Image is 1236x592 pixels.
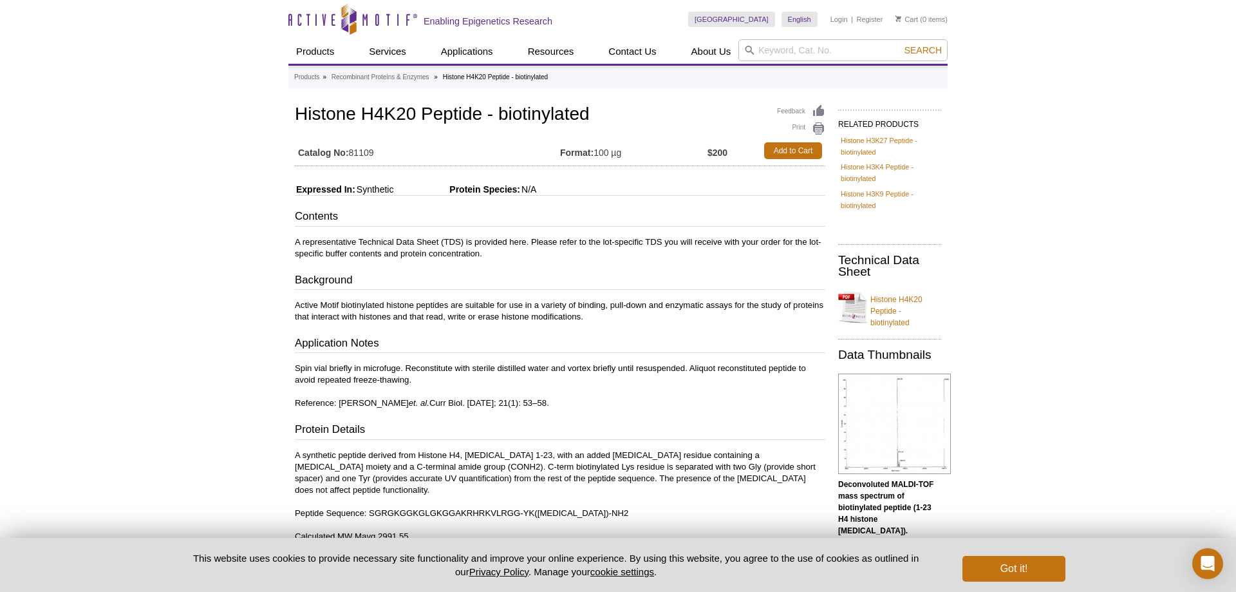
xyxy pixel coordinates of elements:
a: Add to Cart [764,142,822,159]
a: Feedback [777,104,825,119]
a: [GEOGRAPHIC_DATA] [688,12,775,27]
li: (0 items) [895,12,948,27]
a: About Us [684,39,739,64]
h2: Enabling Epigenetics Research [424,15,552,27]
strong: $200 [707,147,727,158]
img: econvoluted MALDI-TOF mass spectrum of biotinylated peptide (1-23 H4 histone amino acids). [838,374,951,474]
a: Cart [895,15,918,24]
img: Your Cart [895,15,901,22]
a: Privacy Policy [469,566,529,577]
a: Recombinant Proteins & Enzymes [332,72,429,83]
h3: Background [295,272,825,291]
a: Services [361,39,414,64]
span: Synthetic [355,184,394,195]
h2: RELATED PRODUCTS [838,110,941,133]
a: Applications [433,39,501,64]
p: Active Motif biotinylated histone peptides are suitable for use in a variety of binding, pull-dow... [295,300,825,323]
a: Print [777,122,825,136]
td: 100 µg [560,139,707,162]
h3: Contents [295,209,825,227]
p: A synthetic peptide derived from Histone H4, [MEDICAL_DATA] 1-23, with an added [MEDICAL_DATA] re... [295,450,825,566]
button: cookie settings [590,566,654,577]
h3: Protein Details [295,422,825,440]
span: N/A [520,184,536,195]
li: Histone H4K20 Peptide - biotinylated [443,73,548,81]
button: Search [901,44,946,56]
h2: Technical Data Sheet [838,254,941,278]
span: Search [904,45,942,55]
a: Histone H3K27 Peptide - biotinylated [841,135,939,158]
li: | [851,12,853,27]
a: Histone H3K9 Peptide - biotinylated [841,188,939,211]
p: (Click to enlarge and view details) [838,479,941,560]
a: Histone H3K4 Peptide - biotinylated [841,161,939,184]
li: » [434,73,438,81]
strong: Catalog No: [298,147,349,158]
a: Login [830,15,848,24]
p: Spin vial briefly in microfuge. Reconstitute with sterile distilled water and vortex briefly unti... [295,363,825,409]
p: A representative Technical Data Sheet (TDS) is provided here. Please refer to the lot-specific TD... [295,236,825,260]
input: Keyword, Cat. No. [738,39,948,61]
a: Contact Us [601,39,664,64]
h3: Application Notes [295,336,825,354]
h2: Data Thumbnails [838,349,941,361]
a: Histone H4K20 Peptide - biotinylated [838,286,941,329]
i: et. al. [409,398,429,408]
div: Open Intercom Messenger [1192,548,1223,579]
span: Expressed In: [295,184,355,195]
td: 81109 [295,139,560,162]
a: English [782,12,818,27]
p: This website uses cookies to provide necessary site functionality and improve your online experie... [171,551,941,578]
a: Products [294,72,319,83]
h1: Histone H4K20 Peptide - biotinylated [295,104,825,126]
a: Resources [520,39,582,64]
span: Protein Species: [396,184,520,195]
li: » [323,73,326,81]
a: Products [288,39,342,64]
strong: Format: [560,147,594,158]
b: Deconvoluted MALDI-TOF mass spectrum of biotinylated peptide (1-23 H4 histone [MEDICAL_DATA]). [838,480,933,535]
button: Got it! [962,556,1065,582]
a: Register [856,15,883,24]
